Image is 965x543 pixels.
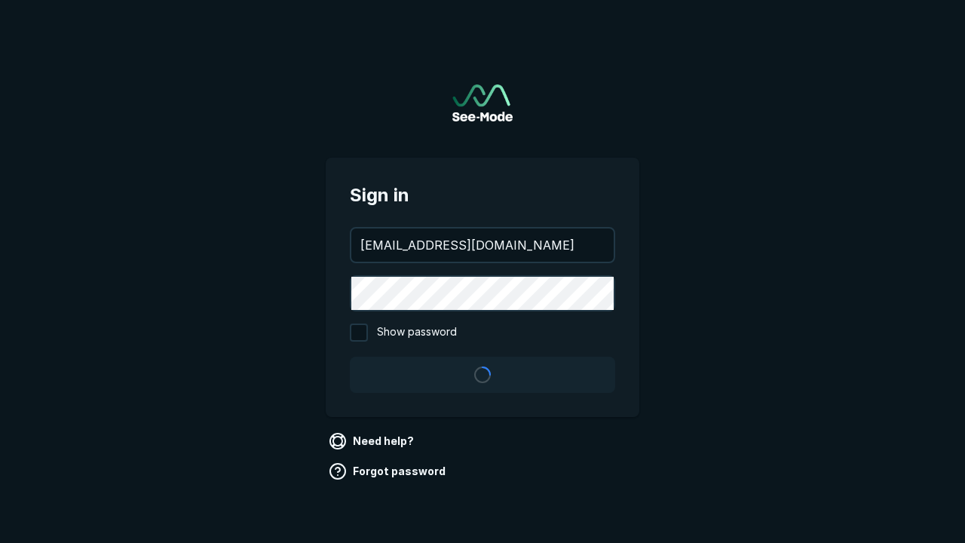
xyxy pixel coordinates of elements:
a: Need help? [326,429,420,453]
span: Show password [377,324,457,342]
a: Forgot password [326,459,452,483]
span: Sign in [350,182,615,209]
a: Go to sign in [452,84,513,121]
img: See-Mode Logo [452,84,513,121]
input: your@email.com [351,229,614,262]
